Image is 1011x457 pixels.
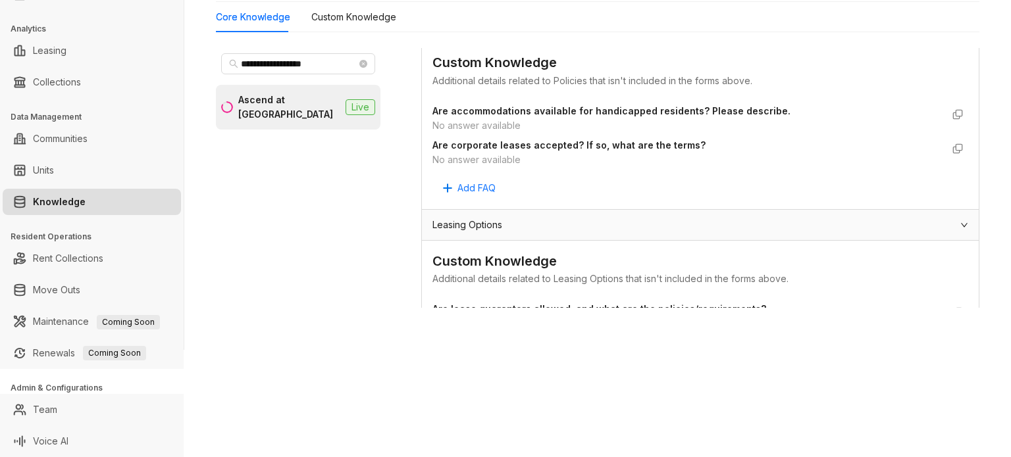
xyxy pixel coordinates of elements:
[97,315,160,329] span: Coming Soon
[33,189,86,215] a: Knowledge
[33,126,88,152] a: Communities
[216,10,290,24] div: Core Knowledge
[3,277,181,303] li: Move Outs
[11,111,184,123] h3: Data Management
[33,277,80,303] a: Move Outs
[346,99,375,115] span: Live
[432,218,502,232] span: Leasing Options
[33,157,54,183] a: Units
[33,428,68,454] a: Voice AI
[3,428,181,454] li: Voice AI
[359,60,367,68] span: close-circle
[432,139,706,151] strong: Are corporate leases accepted? If so, what are the terms?
[432,53,968,73] div: Custom Knowledge
[11,23,184,35] h3: Analytics
[3,397,181,423] li: Team
[432,105,791,116] strong: Are accommodations available for handicapped residents? Please describe.
[432,178,506,199] button: Add FAQ
[432,251,968,272] div: Custom Knowledge
[3,69,181,95] li: Collections
[33,245,103,272] a: Rent Collections
[3,308,181,335] li: Maintenance
[457,181,496,195] span: Add FAQ
[3,340,181,366] li: Renewals
[422,210,979,240] div: Leasing Options
[238,93,340,122] div: Ascend at [GEOGRAPHIC_DATA]
[960,221,968,229] span: expanded
[229,59,238,68] span: search
[3,37,181,64] li: Leasing
[311,10,396,24] div: Custom Knowledge
[33,37,66,64] a: Leasing
[83,346,146,360] span: Coming Soon
[3,245,181,272] li: Rent Collections
[33,397,57,423] a: Team
[33,340,146,366] a: RenewalsComing Soon
[11,231,184,243] h3: Resident Operations
[3,189,181,215] li: Knowledge
[3,157,181,183] li: Units
[432,74,968,88] div: Additional details related to Policies that isn't included in the forms above.
[3,126,181,152] li: Communities
[432,272,968,286] div: Additional details related to Leasing Options that isn't included in the forms above.
[33,69,81,95] a: Collections
[11,382,184,394] h3: Admin & Configurations
[432,153,942,167] div: No answer available
[432,118,942,133] div: No answer available
[432,303,766,314] strong: Are lease guarantors allowed, and what are the policies/requirements?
